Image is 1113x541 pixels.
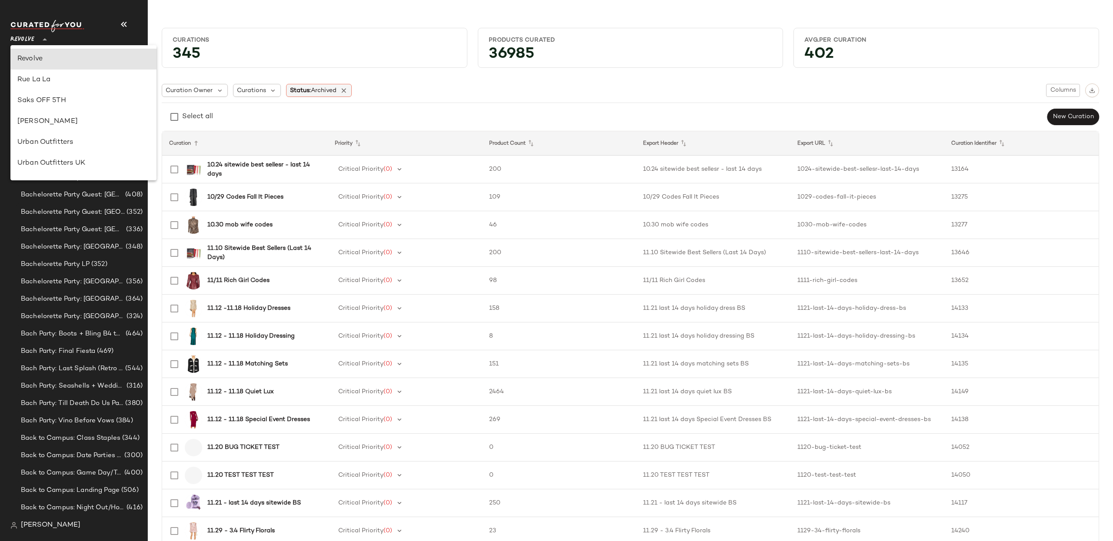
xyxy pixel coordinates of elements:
[790,378,945,406] td: 1121-last-14-days-quiet-lux-bs
[185,328,202,345] img: SMAD-WD242_V1.jpg
[123,398,143,408] span: (380)
[185,355,202,373] img: MALR-WK276_V1.jpg
[123,451,143,461] span: (300)
[383,361,392,367] span: (0)
[17,54,150,64] div: Revolve
[383,388,392,395] span: (0)
[383,277,392,284] span: (0)
[482,350,636,378] td: 151
[383,222,392,228] span: (0)
[338,388,383,395] span: Critical Priority
[185,189,202,206] img: 4THR-WO3_V1.jpg
[636,239,790,267] td: 11.10 Sitewide Best Sellers (Last 14 Days)
[95,346,113,356] span: (469)
[1089,87,1095,93] img: svg%3e
[489,36,773,44] div: Products Curated
[207,160,318,179] b: 10.24 sitewide best sellesr - last 14 days
[482,48,780,64] div: 36985
[114,416,133,426] span: (384)
[383,305,392,312] span: (0)
[636,156,790,183] td: 10.24 sitewide best sellesr - last 14 days
[124,329,143,339] span: (464)
[1050,87,1076,94] span: Columns
[790,239,945,267] td: 1110-sitewide-best-sellers-last-14-days
[944,322,1099,350] td: 14134
[1053,113,1094,120] span: New Curation
[185,161,202,178] img: SUMR-WU65_V1.jpg
[166,48,463,64] div: 345
[482,406,636,434] td: 269
[123,364,143,374] span: (544)
[636,350,790,378] td: 11.21 last 14 days matching sets BS
[338,277,383,284] span: Critical Priority
[383,444,392,451] span: (0)
[21,346,95,356] span: Bach Party: Final Fiesta
[636,406,790,434] td: 11.21 last 14 days Special Event Dresses BS
[338,194,383,200] span: Critical Priority
[482,461,636,489] td: 0
[207,471,274,480] b: 11.20 TEST TEST TEST
[636,211,790,239] td: 10.30 mob wife codes
[21,294,124,304] span: Bachelorette Party: [GEOGRAPHIC_DATA]
[383,194,392,200] span: (0)
[173,36,457,44] div: Curations
[944,131,1099,156] th: Curation Identifier
[636,461,790,489] td: 11.20 TEST TEST TEST
[124,225,143,235] span: (336)
[790,322,945,350] td: 1121-last-14-days-holiday-dressing-bs
[311,87,337,94] span: Archived
[338,500,383,506] span: Critical Priority
[21,451,123,461] span: Back to Campus: Date Parties & Semi Formals
[17,96,150,106] div: Saks OFF 5TH
[10,20,84,32] img: cfy_white_logo.C9jOOHJF.svg
[17,158,150,169] div: Urban Outfitters UK
[21,312,125,322] span: Bachelorette Party: [GEOGRAPHIC_DATA]
[338,444,383,451] span: Critical Priority
[636,434,790,461] td: 11.20 BUG TICKET TEST
[21,468,123,478] span: Back to Campus: Game Day/Tailgates
[125,312,143,322] span: (324)
[636,183,790,211] td: 10/29 Codes Fall It Pieces
[125,503,143,513] span: (416)
[21,503,125,513] span: Back to Campus: Night Out/House Parties
[207,526,275,535] b: 11.29 - 3.4 Flirty Florals
[21,277,124,287] span: Bachelorette Party: [GEOGRAPHIC_DATA]
[944,489,1099,517] td: 14117
[944,183,1099,211] td: 13275
[790,267,945,295] td: 1111-rich-girl-codes
[790,295,945,322] td: 1121-last-14-days-holiday-dress-bs
[482,267,636,295] td: 98
[790,350,945,378] td: 1121-last-14-days-matching-sets-bs
[185,272,202,289] img: AEXR-WO9_V1.jpg
[21,381,125,391] span: Bach Party: Seashells + Wedding Bells
[185,411,202,428] img: BARD-WD445_V1.jpg
[338,416,383,423] span: Critical Priority
[120,485,139,495] span: (506)
[207,415,310,424] b: 11.12 - 11.18 Special Event Dresses
[182,112,213,122] div: Select all
[10,30,34,45] span: Revolve
[207,193,283,202] b: 10/29 Codes Fall It Pieces
[338,305,383,312] span: Critical Priority
[482,378,636,406] td: 2464
[21,225,124,235] span: Bachelorette Party Guest: [GEOGRAPHIC_DATA]
[10,45,157,180] div: undefined-list
[636,322,790,350] td: 11.21 last 14 days holiday dressing BS
[21,364,123,374] span: Bach Party: Last Splash (Retro [GEOGRAPHIC_DATA])
[207,359,288,368] b: 11.12 - 11.18 Matching Sets
[207,387,274,396] b: 11.12 - 11.18 Quiet Lux
[166,86,213,95] span: Curation Owner
[328,131,482,156] th: Priority
[21,398,123,408] span: Bach Party: Till Death Do Us Party
[1046,84,1080,97] button: Columns
[120,433,140,443] span: (344)
[482,489,636,517] td: 250
[17,75,150,85] div: Rue La La
[338,472,383,478] span: Critical Priority
[17,137,150,148] div: Urban Outfitters
[482,295,636,322] td: 158
[383,166,392,173] span: (0)
[10,522,17,529] img: svg%3e
[944,267,1099,295] td: 13652
[21,190,123,200] span: Bachelorette Party Guest: [GEOGRAPHIC_DATA]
